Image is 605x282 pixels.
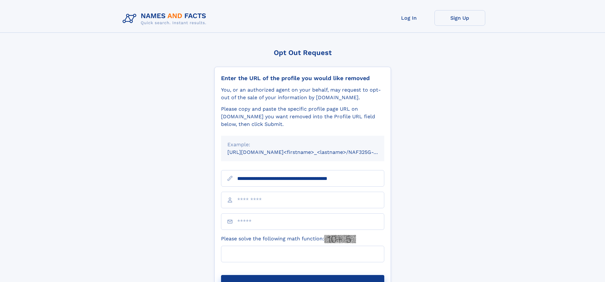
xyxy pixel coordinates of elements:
div: Please copy and paste the specific profile page URL on [DOMAIN_NAME] you want removed into the Pr... [221,105,384,128]
img: Logo Names and Facts [120,10,212,27]
a: Sign Up [434,10,485,26]
small: [URL][DOMAIN_NAME]<firstname>_<lastname>/NAF325G-xxxxxxxx [227,149,396,155]
div: Enter the URL of the profile you would like removed [221,75,384,82]
div: Example: [227,141,378,148]
a: Log In [384,10,434,26]
div: Opt Out Request [214,49,391,57]
label: Please solve the following math function: [221,235,356,243]
div: You, or an authorized agent on your behalf, may request to opt-out of the sale of your informatio... [221,86,384,101]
